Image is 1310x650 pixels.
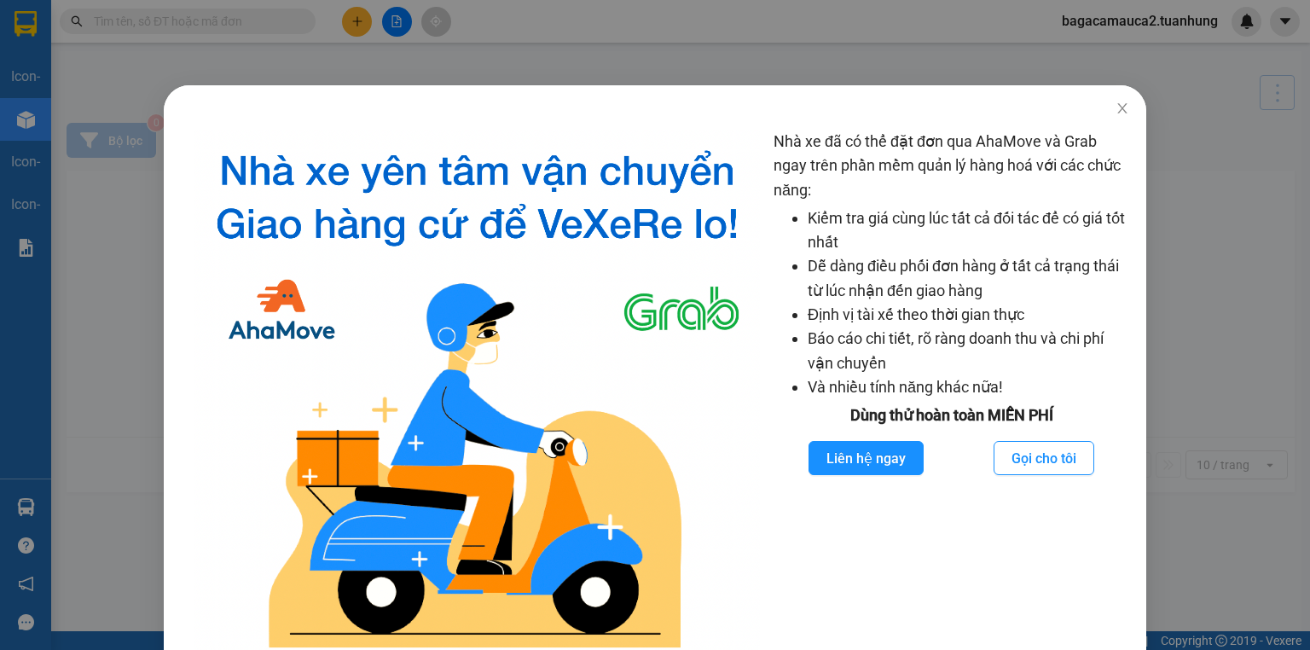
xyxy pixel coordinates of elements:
[808,206,1129,255] li: Kiểm tra giá cùng lúc tất cả đối tác để có giá tốt nhất
[808,327,1129,375] li: Báo cáo chi tiết, rõ ràng doanh thu và chi phí vận chuyển
[808,303,1129,327] li: Định vị tài xế theo thời gian thực
[994,441,1094,475] button: Gọi cho tôi
[1011,448,1076,469] span: Gọi cho tôi
[809,441,924,475] button: Liên hệ ngay
[808,254,1129,303] li: Dễ dàng điều phối đơn hàng ở tất cả trạng thái từ lúc nhận đến giao hàng
[1098,85,1146,133] button: Close
[774,403,1129,427] div: Dùng thử hoàn toàn MIỄN PHÍ
[1116,102,1129,115] span: close
[808,375,1129,399] li: Và nhiều tính năng khác nữa!
[826,448,906,469] span: Liên hệ ngay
